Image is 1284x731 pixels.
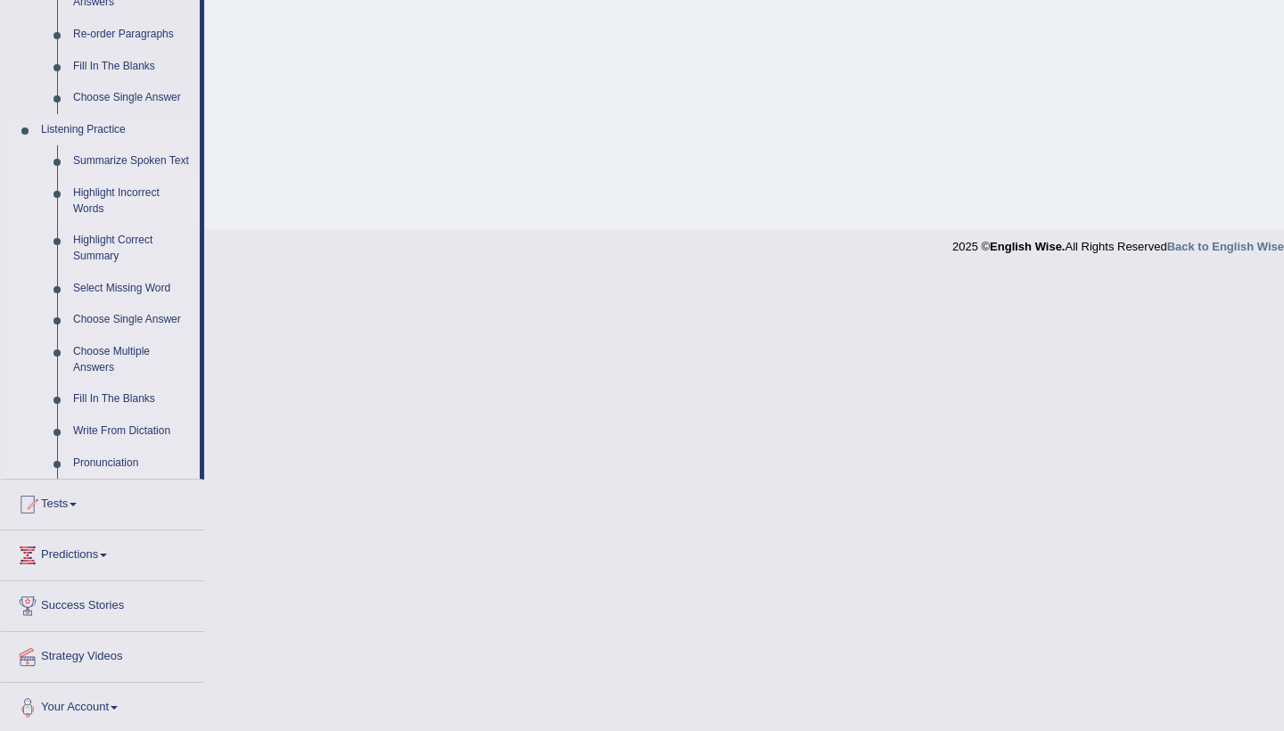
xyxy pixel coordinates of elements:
[1,683,204,727] a: Your Account
[65,273,200,305] a: Select Missing Word
[65,145,200,177] a: Summarize Spoken Text
[1,581,204,626] a: Success Stories
[1,632,204,677] a: Strategy Videos
[65,225,200,272] a: Highlight Correct Summary
[65,336,200,383] a: Choose Multiple Answers
[65,51,200,83] a: Fill In The Blanks
[990,240,1065,253] strong: English Wise.
[65,82,200,114] a: Choose Single Answer
[952,229,1284,255] div: 2025 © All Rights Reserved
[1,480,204,524] a: Tests
[1,530,204,575] a: Predictions
[65,383,200,415] a: Fill In The Blanks
[65,177,200,225] a: Highlight Incorrect Words
[65,448,200,480] a: Pronunciation
[65,415,200,448] a: Write From Dictation
[33,114,200,146] a: Listening Practice
[65,304,200,336] a: Choose Single Answer
[1167,240,1284,253] a: Back to English Wise
[65,19,200,51] a: Re-order Paragraphs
